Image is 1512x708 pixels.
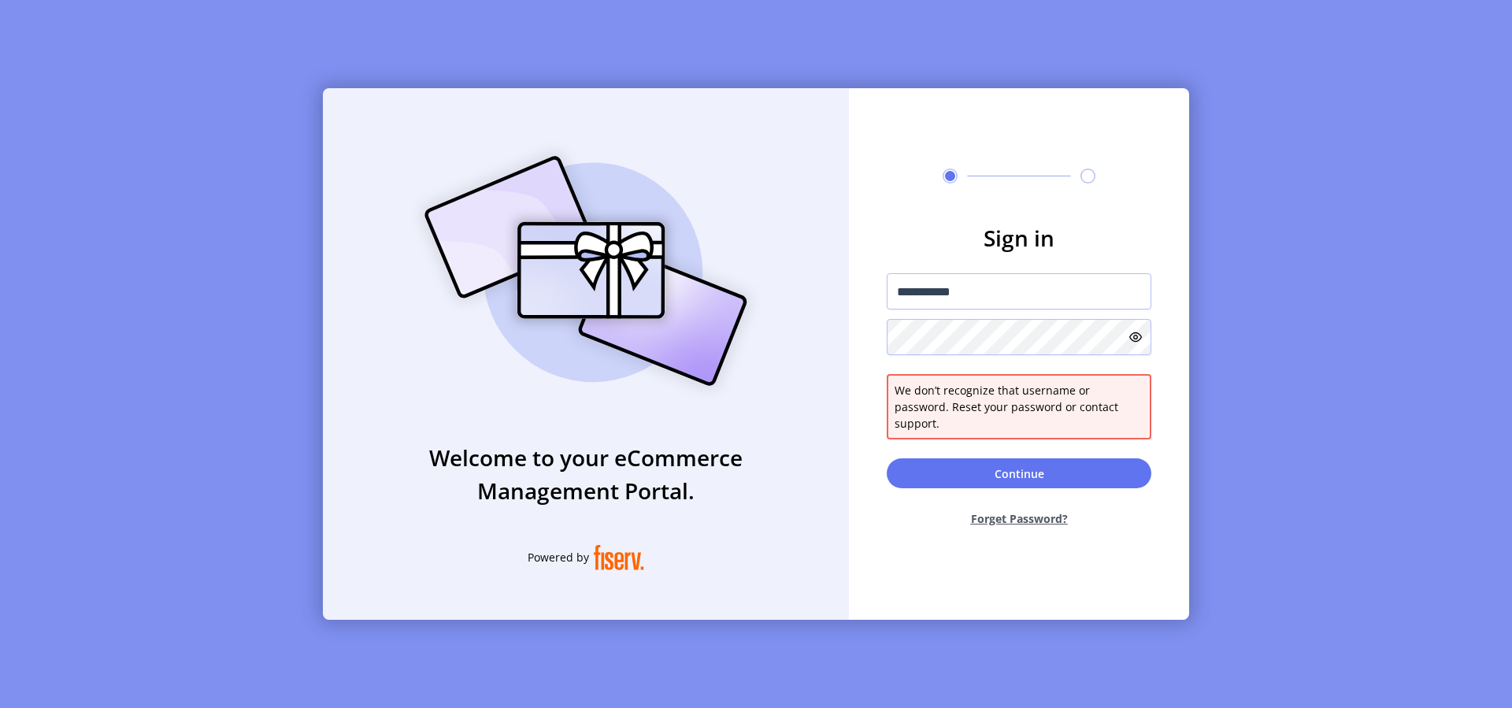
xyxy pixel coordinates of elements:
span: We don’t recognize that username or password. Reset your password or contact support. [895,382,1143,432]
button: Forget Password? [887,498,1151,539]
h3: Welcome to your eCommerce Management Portal. [323,441,849,507]
button: Continue [887,458,1151,488]
img: card_Illustration.svg [401,139,771,403]
span: Powered by [528,549,589,565]
h3: Sign in [887,221,1151,254]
